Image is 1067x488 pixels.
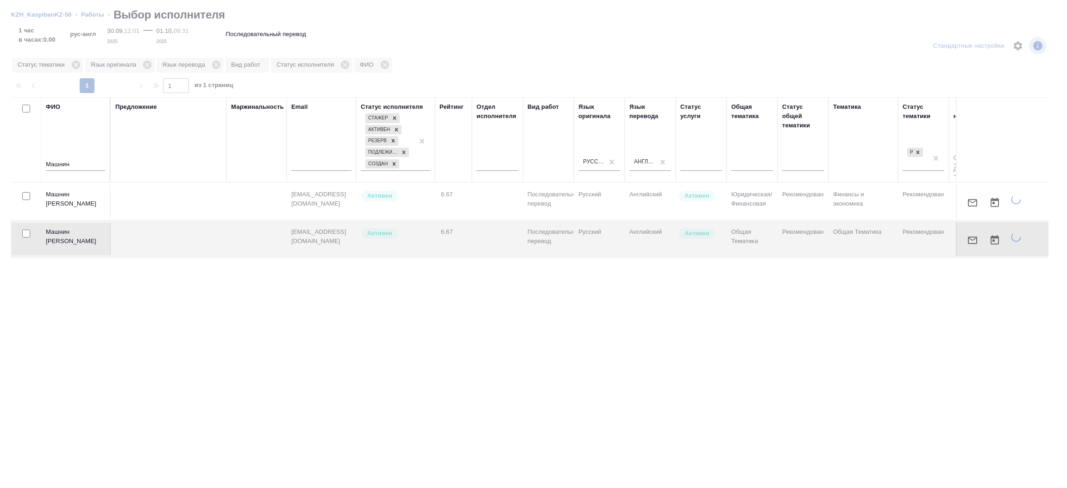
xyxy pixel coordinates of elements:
div: Стажер, Активен, Резерв, Подлежит внедрению, Создан [364,158,400,170]
input: Выбери исполнителей, чтобы отправить приглашение на работу [22,192,30,200]
div: Стажер, Активен, Резерв, Подлежит внедрению, Создан [364,147,410,158]
div: Активен [365,125,391,135]
div: Стажер, Активен, Резерв, Подлежит внедрению, Создан [364,113,401,124]
button: Открыть календарь загрузки [984,192,1006,214]
div: Русский [583,158,604,166]
div: Маржинальность [231,102,284,112]
div: Английский [634,158,655,166]
div: Создан [365,159,389,169]
div: Резерв [365,136,388,146]
div: Стажер, Активен, Резерв, Подлежит внедрению, Создан [364,135,399,147]
div: Статус услуги [680,102,722,121]
td: Машнин [PERSON_NAME] [41,223,111,255]
div: Язык оригинала [578,102,620,121]
div: Общая тематика [731,102,773,121]
div: Язык перевода [629,102,671,121]
input: От [954,153,977,164]
div: Подлежит внедрению [365,148,399,157]
button: Отправить предложение о работе [961,229,984,251]
input: Выбери исполнителей, чтобы отправить приглашение на работу [22,230,30,238]
div: Предложение [115,102,157,112]
div: Рейтинг [439,102,464,112]
div: Вид работ [527,102,559,112]
div: Статус тематики [903,102,944,121]
div: Отдел исполнителя [477,102,518,121]
div: Email [291,102,308,112]
div: Стажер, Активен, Резерв, Подлежит внедрению, Создан [364,124,402,136]
input: До [954,164,977,175]
div: Статус исполнителя [361,102,423,112]
div: ФИО [46,102,60,112]
div: Рекомендован [906,147,924,158]
button: Открыть календарь загрузки [984,229,1006,251]
div: Рекомендован [907,148,913,157]
div: Тематика [833,102,861,112]
button: Отправить предложение о работе [961,192,984,214]
div: Кол-во начисл. [954,102,977,121]
td: Машнин [PERSON_NAME] [41,185,111,218]
div: Стажер [365,113,389,123]
p: Последовательный перевод [226,30,306,39]
div: Статус общей тематики [782,102,824,130]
